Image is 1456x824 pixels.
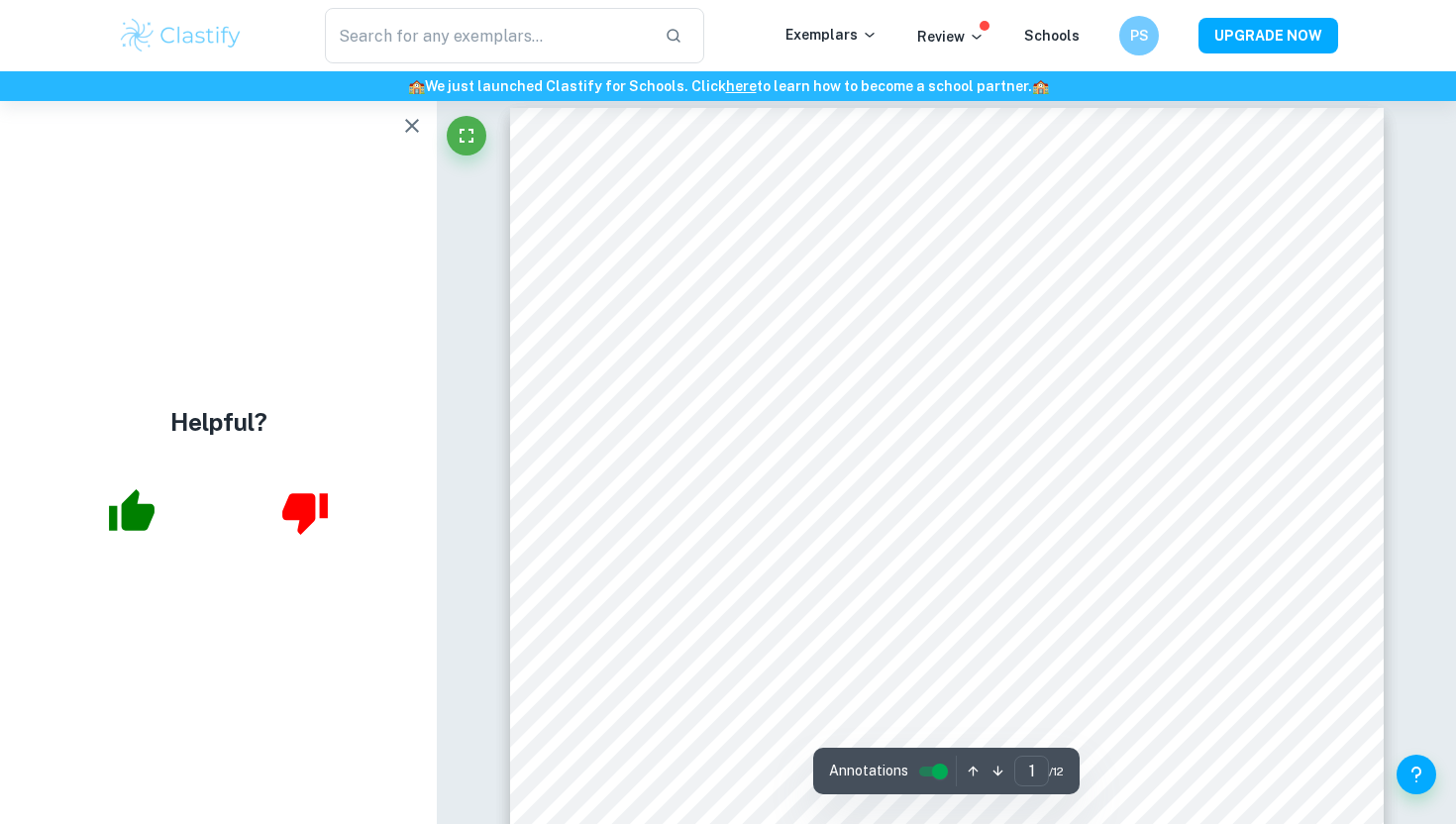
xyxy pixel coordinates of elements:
p: Exemplars [785,24,878,46]
button: PS [1119,16,1159,55]
a: Schools [1024,28,1080,44]
span: 🏫 [1032,78,1049,94]
button: UPGRADE NOW [1198,18,1338,53]
span: Annotations [829,761,908,781]
h4: Helpful? [170,404,267,440]
input: Search for any exemplars... [325,8,649,63]
a: here [726,78,757,94]
h6: We just launched Clastify for Schools. Click to learn how to become a school partner. [4,75,1452,97]
button: Help and Feedback [1397,755,1436,794]
img: Clastify logo [118,16,244,55]
h6: PS [1128,25,1151,47]
span: 🏫 [408,78,425,94]
span: / 12 [1049,763,1064,780]
button: Fullscreen [447,116,486,155]
p: Review [917,26,985,48]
